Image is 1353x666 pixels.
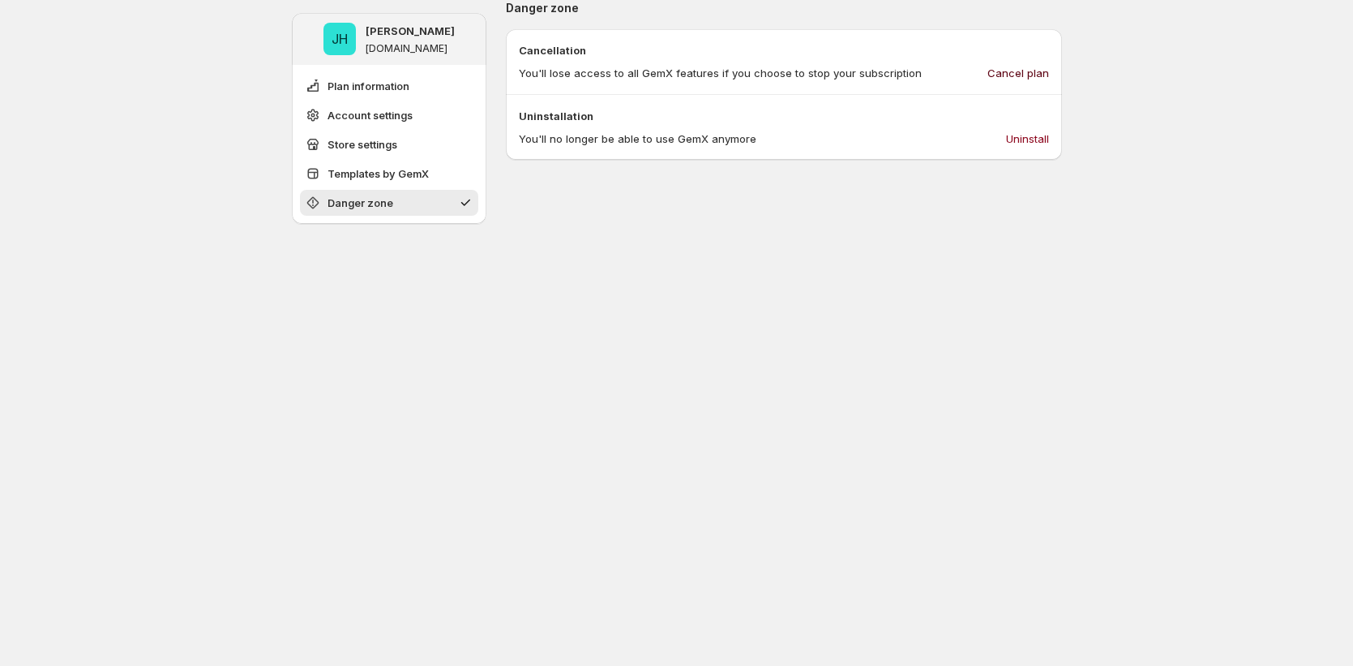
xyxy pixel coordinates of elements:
[328,78,409,94] span: Plan information
[366,23,455,39] p: [PERSON_NAME]
[300,190,478,216] button: Danger zone
[519,65,922,81] p: You'll lose access to all GemX features if you choose to stop your subscription
[328,195,393,211] span: Danger zone
[519,42,1049,58] p: Cancellation
[1006,131,1049,147] span: Uninstall
[366,42,447,55] p: [DOMAIN_NAME]
[328,136,397,153] span: Store settings
[996,126,1059,152] button: Uninstall
[519,131,756,147] p: You'll no longer be able to use GemX anymore
[300,161,478,187] button: Templates by GemX
[323,23,356,55] span: Jena Hoang
[332,31,348,47] text: JH
[300,102,478,128] button: Account settings
[519,108,1049,124] p: Uninstallation
[300,73,478,99] button: Plan information
[300,131,478,157] button: Store settings
[978,60,1059,86] button: Cancel plan
[328,165,429,182] span: Templates by GemX
[987,65,1049,81] span: Cancel plan
[328,107,413,123] span: Account settings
